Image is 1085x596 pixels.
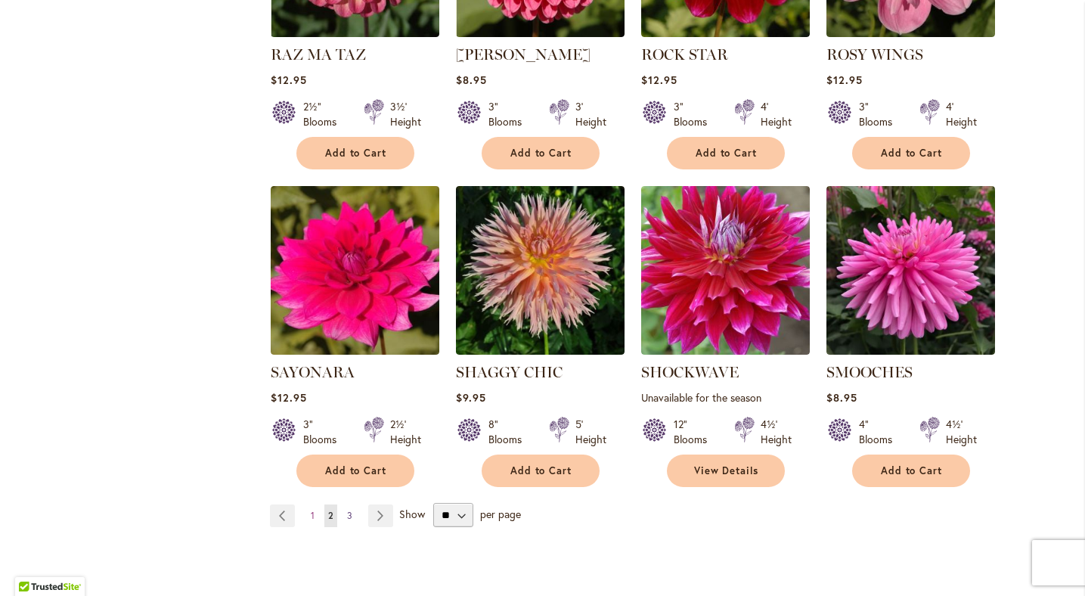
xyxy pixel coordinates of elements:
div: 4' Height [761,99,792,129]
a: SHOCKWAVE [641,363,739,381]
span: $8.95 [456,73,487,87]
div: 3½' Height [390,99,421,129]
a: [PERSON_NAME] [456,45,591,64]
div: 2½" Blooms [303,99,346,129]
div: 5' Height [575,417,606,447]
button: Add to Cart [296,137,414,169]
a: ROCK STAR [641,45,728,64]
a: 1 [307,504,318,527]
a: SAYONARA [271,363,355,381]
span: $12.95 [271,73,307,87]
div: 3" Blooms [488,99,531,129]
button: Add to Cart [482,137,600,169]
div: 3' Height [575,99,606,129]
a: RAZ MA TAZ [271,26,439,40]
a: 3 [343,504,356,527]
span: $8.95 [826,390,857,405]
a: SMOOCHES [826,363,913,381]
a: SMOOCHES [826,343,995,358]
a: ROSY WINGS [826,26,995,40]
button: Add to Cart [852,455,970,487]
span: Add to Cart [881,464,943,477]
span: View Details [694,464,759,477]
div: 4½' Height [761,417,792,447]
div: 4½' Height [946,417,977,447]
button: Add to Cart [667,137,785,169]
div: 3" Blooms [674,99,716,129]
span: 3 [347,510,352,521]
a: ROSY WINGS [826,45,923,64]
div: 3" Blooms [859,99,901,129]
span: Add to Cart [325,147,387,160]
span: 1 [311,510,315,521]
span: $12.95 [641,73,677,87]
span: Add to Cart [325,464,387,477]
div: 12" Blooms [674,417,716,447]
div: 4' Height [946,99,977,129]
span: $9.95 [456,390,486,405]
div: 2½' Height [390,417,421,447]
span: Show [399,507,425,521]
a: SAYONARA [271,343,439,358]
a: View Details [667,455,785,487]
span: per page [480,507,521,521]
a: ROCK STAR [641,26,810,40]
span: Add to Cart [881,147,943,160]
img: Shockwave [641,186,810,355]
img: SMOOCHES [826,186,995,355]
img: SAYONARA [271,186,439,355]
a: SHAGGY CHIC [456,363,563,381]
button: Add to Cart [852,137,970,169]
p: Unavailable for the season [641,390,810,405]
div: 3" Blooms [303,417,346,447]
span: Add to Cart [510,464,572,477]
span: 2 [328,510,333,521]
a: SHAGGY CHIC [456,343,625,358]
div: 4" Blooms [859,417,901,447]
img: SHAGGY CHIC [456,186,625,355]
span: $12.95 [271,390,307,405]
iframe: Launch Accessibility Center [11,542,54,585]
span: Add to Cart [696,147,758,160]
div: 8" Blooms [488,417,531,447]
button: Add to Cart [296,455,414,487]
span: Add to Cart [510,147,572,160]
a: REBECCA LYNN [456,26,625,40]
a: RAZ MA TAZ [271,45,366,64]
span: $12.95 [826,73,863,87]
a: Shockwave [641,343,810,358]
button: Add to Cart [482,455,600,487]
